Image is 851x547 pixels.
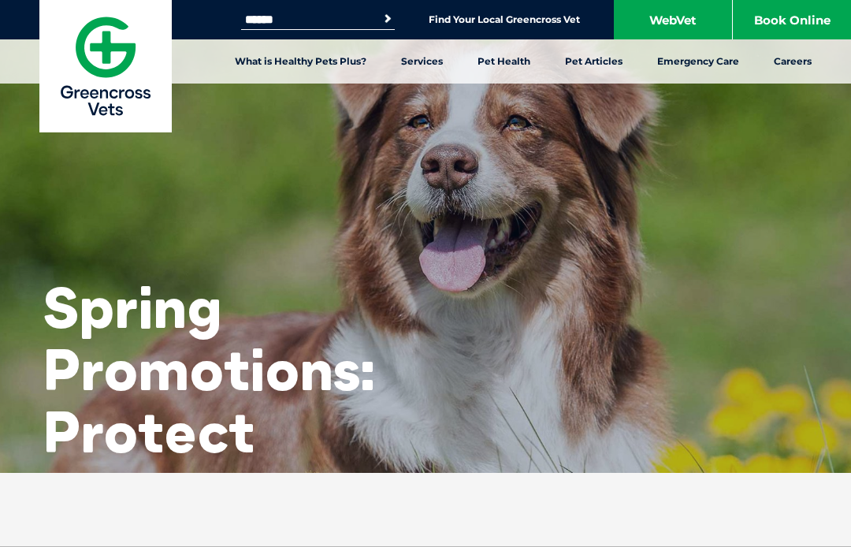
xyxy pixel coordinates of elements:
[548,39,640,84] a: Pet Articles
[640,39,756,84] a: Emergency Care
[756,39,829,84] a: Careers
[217,39,384,84] a: What is Healthy Pets Plus?
[429,13,580,26] a: Find Your Local Greencross Vet
[460,39,548,84] a: Pet Health
[384,39,460,84] a: Services
[43,276,375,526] h2: Spring Promotions: Protect Your Pet
[380,11,396,27] button: Search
